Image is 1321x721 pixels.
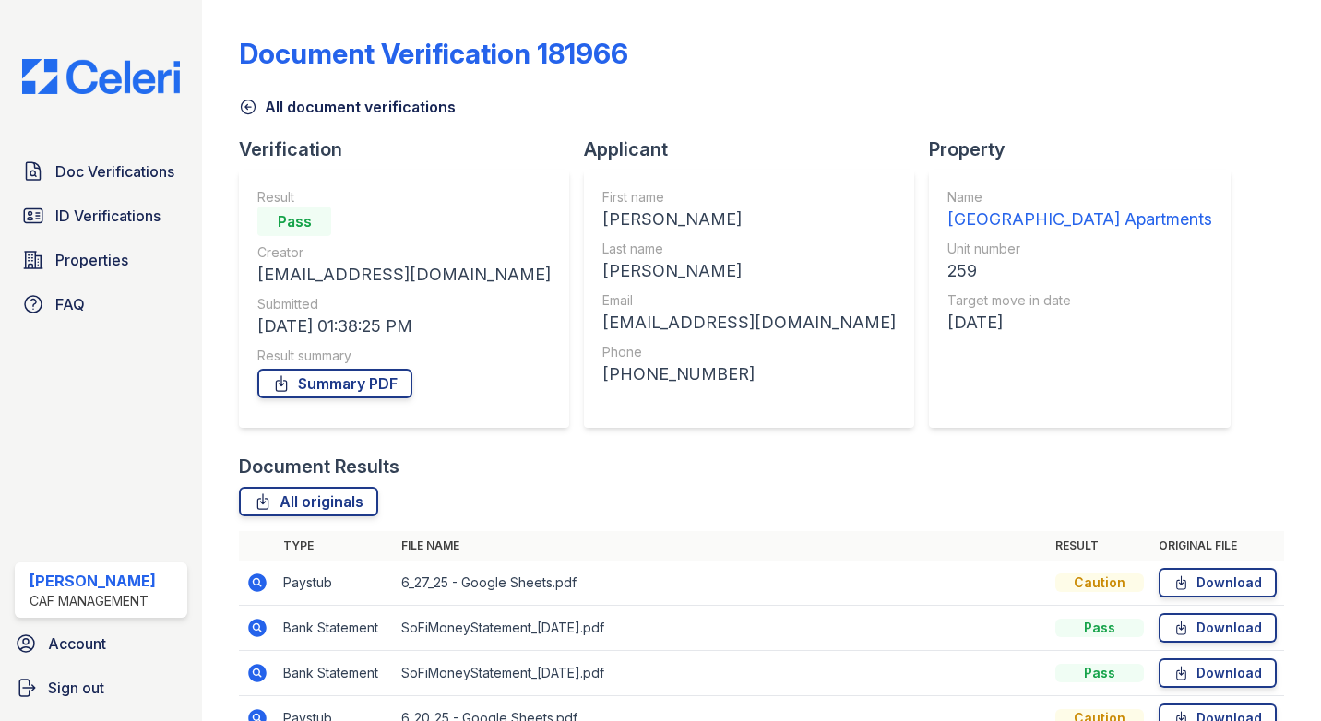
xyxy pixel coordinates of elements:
a: Doc Verifications [15,153,187,190]
div: Pass [1055,619,1144,637]
div: Result [257,188,551,207]
div: Name [947,188,1212,207]
div: Document Verification 181966 [239,37,628,70]
div: [PERSON_NAME] [30,570,156,592]
div: Applicant [584,136,929,162]
span: Account [48,632,106,655]
div: Property [929,136,1245,162]
span: Sign out [48,677,104,699]
div: Last name [602,240,896,258]
div: Submitted [257,295,551,313]
div: First name [602,188,896,207]
span: Properties [55,249,128,271]
a: Name [GEOGRAPHIC_DATA] Apartments [947,188,1212,232]
div: Caution [1055,573,1144,592]
a: ID Verifications [15,197,187,234]
img: CE_Logo_Blue-a8612792a0a2168367f1c8372b55b34899dd931a85d93a1a3d3e32e68fde9ad4.png [7,59,195,94]
div: Target move in date [947,291,1212,310]
th: Result [1048,531,1151,561]
div: Unit number [947,240,1212,258]
td: Paystub [276,561,394,606]
div: [DATE] 01:38:25 PM [257,313,551,339]
div: [EMAIL_ADDRESS][DOMAIN_NAME] [602,310,896,336]
div: Pass [257,207,331,236]
td: SoFiMoneyStatement_[DATE].pdf [394,651,1048,696]
div: [DATE] [947,310,1212,336]
a: Download [1159,613,1277,643]
div: Document Results [239,454,399,479]
div: Result summary [257,347,551,365]
a: Sign out [7,669,195,706]
div: [PERSON_NAME] [602,207,896,232]
span: Doc Verifications [55,160,174,183]
div: CAF Management [30,592,156,610]
div: [GEOGRAPHIC_DATA] Apartments [947,207,1212,232]
a: Summary PDF [257,369,412,398]
div: Phone [602,343,896,361]
div: 259 [947,258,1212,284]
th: File name [394,531,1048,561]
div: Pass [1055,664,1144,682]
div: Verification [239,136,584,162]
a: All document verifications [239,96,456,118]
td: Bank Statement [276,651,394,696]
th: Type [276,531,394,561]
div: Creator [257,243,551,262]
a: Download [1159,568,1277,597]
div: [PHONE_NUMBER] [602,361,896,387]
span: ID Verifications [55,205,161,227]
td: Bank Statement [276,606,394,651]
a: FAQ [15,286,187,323]
a: Download [1159,658,1277,688]
a: All originals [239,487,378,516]
a: Properties [15,242,187,278]
span: FAQ [55,293,85,315]
td: SoFiMoneyStatement_[DATE].pdf [394,606,1048,651]
th: Original file [1151,531,1284,561]
div: [EMAIL_ADDRESS][DOMAIN_NAME] [257,262,551,288]
td: 6_27_25 - Google Sheets.pdf [394,561,1048,606]
a: Account [7,625,195,662]
div: Email [602,291,896,310]
div: [PERSON_NAME] [602,258,896,284]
